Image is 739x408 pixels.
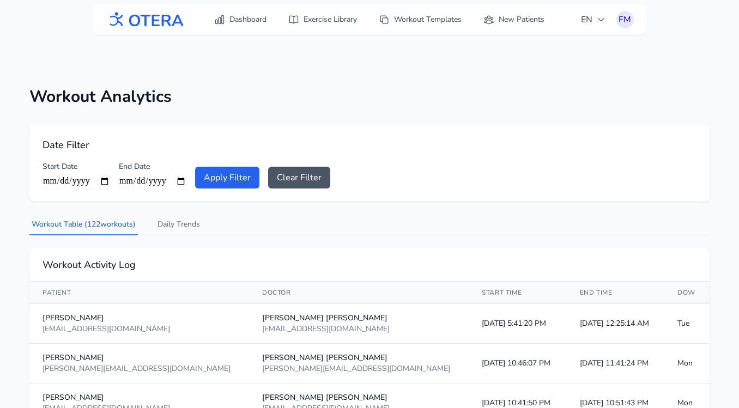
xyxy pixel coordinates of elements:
[567,304,664,344] td: [DATE] 12:25:14 AM
[372,10,468,29] a: Workout Templates
[119,161,186,172] label: End Date
[43,257,696,272] h2: Workout Activity Log
[567,282,664,304] th: End Time
[43,324,236,334] div: [EMAIL_ADDRESS][DOMAIN_NAME]
[262,352,456,363] div: [PERSON_NAME] [PERSON_NAME]
[262,324,456,334] div: [EMAIL_ADDRESS][DOMAIN_NAME]
[574,9,612,31] button: EN
[469,304,566,344] td: [DATE] 5:41:20 PM
[469,282,566,304] th: Start Time
[29,282,249,304] th: Patient
[664,304,710,344] td: Tue
[262,363,456,374] div: [PERSON_NAME][EMAIL_ADDRESS][DOMAIN_NAME]
[262,313,456,324] div: [PERSON_NAME] [PERSON_NAME]
[477,10,551,29] a: New Patients
[155,215,202,235] button: Daily Trends
[43,392,236,403] div: [PERSON_NAME]
[106,8,184,32] img: OTERA logo
[43,137,696,153] h2: Date Filter
[195,167,259,188] button: Apply Filter
[43,161,110,172] label: Start Date
[43,363,236,374] div: [PERSON_NAME][EMAIL_ADDRESS][DOMAIN_NAME]
[43,313,236,324] div: [PERSON_NAME]
[616,11,634,28] button: FM
[29,215,138,235] button: Workout Table (122workouts)
[567,344,664,383] td: [DATE] 11:41:24 PM
[208,10,273,29] a: Dashboard
[268,167,330,188] button: Clear Filter
[29,87,710,107] h1: Workout Analytics
[43,352,236,363] div: [PERSON_NAME]
[664,282,710,304] th: DOW
[282,10,364,29] a: Exercise Library
[262,392,456,403] div: [PERSON_NAME] [PERSON_NAME]
[581,13,605,26] span: EN
[249,282,469,304] th: Doctor
[469,344,566,383] td: [DATE] 10:46:07 PM
[664,344,710,383] td: Mon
